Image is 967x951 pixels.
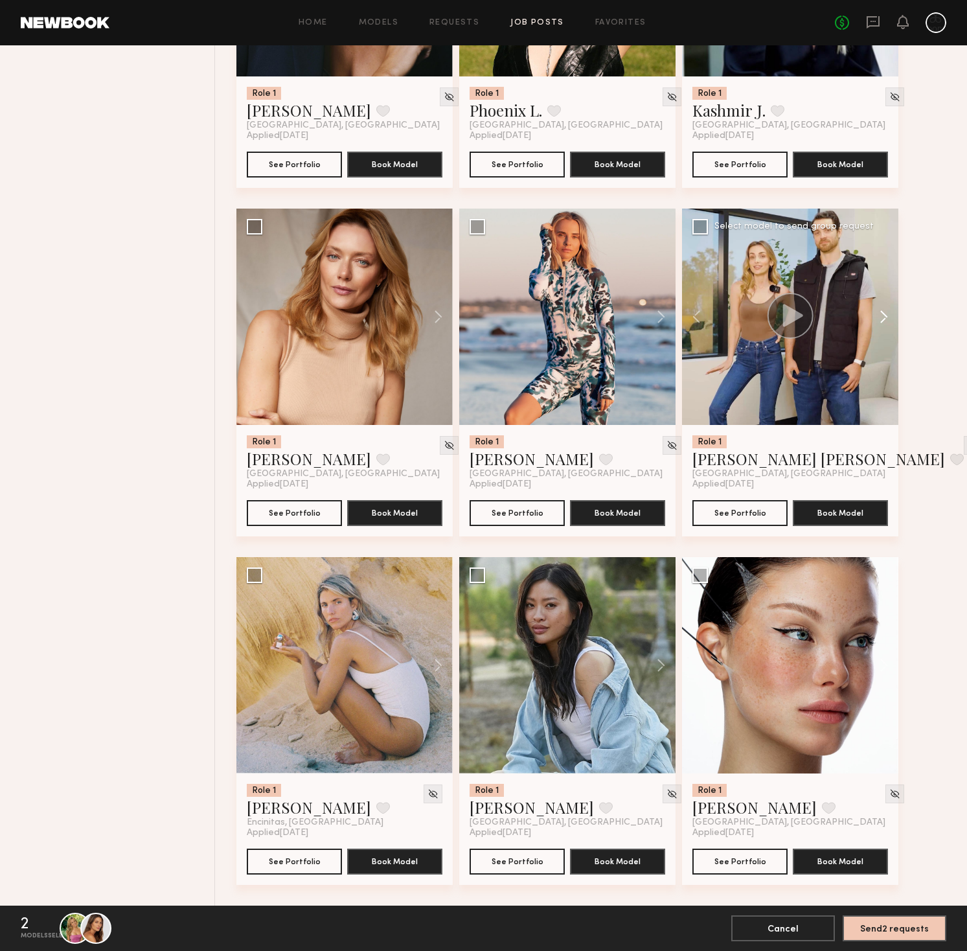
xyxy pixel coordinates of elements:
[347,855,442,866] a: Book Model
[692,131,888,141] div: Applied [DATE]
[692,784,727,797] div: Role 1
[666,788,677,799] img: Unhide Model
[470,100,542,120] a: Phoenix L.
[247,87,281,100] div: Role 1
[692,152,788,178] button: See Portfolio
[692,100,766,120] a: Kashmir J.
[793,849,888,875] button: Book Model
[347,507,442,518] a: Book Model
[470,469,663,479] span: [GEOGRAPHIC_DATA], [GEOGRAPHIC_DATA]
[247,784,281,797] div: Role 1
[470,784,504,797] div: Role 1
[889,788,900,799] img: Unhide Model
[347,849,442,875] button: Book Model
[444,91,455,102] img: Unhide Model
[247,469,440,479] span: [GEOGRAPHIC_DATA], [GEOGRAPHIC_DATA]
[299,19,328,27] a: Home
[692,849,788,875] button: See Portfolio
[247,152,342,178] button: See Portfolio
[347,158,442,169] a: Book Model
[247,818,383,828] span: Encinitas, [GEOGRAPHIC_DATA]
[470,797,594,818] a: [PERSON_NAME]
[21,917,28,932] div: 2
[427,788,438,799] img: Unhide Model
[429,19,479,27] a: Requests
[470,87,504,100] div: Role 1
[247,828,442,838] div: Applied [DATE]
[247,435,281,448] div: Role 1
[843,915,946,941] button: Send2 requests
[570,152,665,178] button: Book Model
[247,131,442,141] div: Applied [DATE]
[666,91,677,102] img: Unhide Model
[347,152,442,178] button: Book Model
[247,500,342,526] button: See Portfolio
[470,120,663,131] span: [GEOGRAPHIC_DATA], [GEOGRAPHIC_DATA]
[692,500,788,526] button: See Portfolio
[470,828,665,838] div: Applied [DATE]
[470,849,565,875] button: See Portfolio
[247,849,342,875] button: See Portfolio
[444,440,455,451] img: Unhide Model
[470,500,565,526] button: See Portfolio
[692,797,817,818] a: [PERSON_NAME]
[793,500,888,526] button: Book Model
[666,440,677,451] img: Unhide Model
[570,500,665,526] button: Book Model
[247,100,371,120] a: [PERSON_NAME]
[692,448,945,469] a: [PERSON_NAME] [PERSON_NAME]
[692,828,888,838] div: Applied [DATE]
[692,818,885,828] span: [GEOGRAPHIC_DATA], [GEOGRAPHIC_DATA]
[347,500,442,526] button: Book Model
[247,448,371,469] a: [PERSON_NAME]
[470,435,504,448] div: Role 1
[692,479,888,490] div: Applied [DATE]
[247,479,442,490] div: Applied [DATE]
[470,448,594,469] a: [PERSON_NAME]
[470,131,665,141] div: Applied [DATE]
[793,158,888,169] a: Book Model
[570,507,665,518] a: Book Model
[470,152,565,178] button: See Portfolio
[889,91,900,102] img: Unhide Model
[359,19,398,27] a: Models
[21,932,80,940] div: models selected
[692,87,727,100] div: Role 1
[470,818,663,828] span: [GEOGRAPHIC_DATA], [GEOGRAPHIC_DATA]
[793,855,888,866] a: Book Model
[793,152,888,178] button: Book Model
[692,120,885,131] span: [GEOGRAPHIC_DATA], [GEOGRAPHIC_DATA]
[714,222,874,231] div: Select model to send group request
[570,158,665,169] a: Book Model
[692,469,885,479] span: [GEOGRAPHIC_DATA], [GEOGRAPHIC_DATA]
[692,435,727,448] div: Role 1
[510,19,564,27] a: Job Posts
[731,915,835,941] button: Cancel
[570,849,665,875] button: Book Model
[793,507,888,518] a: Book Model
[247,797,371,818] a: [PERSON_NAME]
[595,19,646,27] a: Favorites
[470,479,665,490] div: Applied [DATE]
[570,855,665,866] a: Book Model
[247,120,440,131] span: [GEOGRAPHIC_DATA], [GEOGRAPHIC_DATA]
